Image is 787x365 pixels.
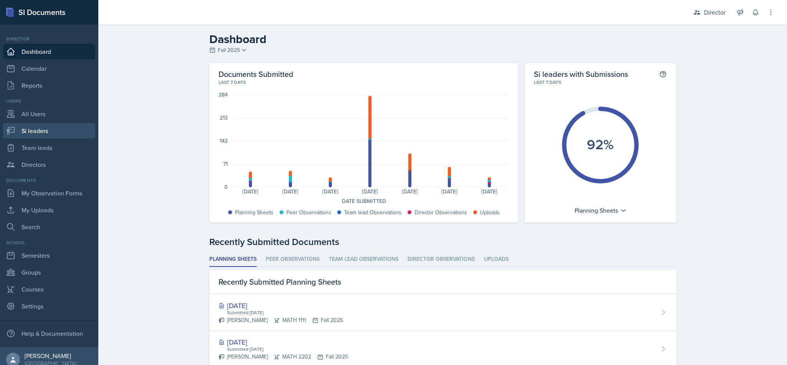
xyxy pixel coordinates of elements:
[3,185,95,201] a: My Observation Forms
[3,248,95,263] a: Semesters
[219,353,348,361] div: [PERSON_NAME] MATH 2202 Fall 2025
[414,208,467,217] div: Director Observations
[344,208,401,217] div: Team lead Observations
[480,208,500,217] div: Uploads
[231,189,271,194] div: [DATE]
[220,138,228,143] div: 142
[3,177,95,184] div: Documents
[469,189,509,194] div: [DATE]
[3,106,95,122] a: All Users
[3,219,95,235] a: Search
[484,252,509,267] li: Uploads
[219,69,509,79] h2: Documents Submitted
[3,298,95,314] a: Settings
[25,352,76,360] div: [PERSON_NAME]
[3,78,95,93] a: Reports
[219,79,509,86] div: Last 7 days
[3,44,95,59] a: Dashboard
[3,202,95,218] a: My Uploads
[534,69,628,79] h2: Si leaders with Submissions
[209,294,676,331] a: [DATE] Submitted [DATE] [PERSON_NAME]MATH 1111Fall 2025
[3,239,95,246] div: School
[287,208,331,217] div: Peer Observations
[223,161,228,167] div: 71
[704,8,726,17] div: Director
[3,140,95,155] a: Team leads
[209,252,257,267] li: Planning Sheets
[266,252,320,267] li: Peer Observations
[219,92,228,97] div: 284
[226,346,348,353] div: Submitted [DATE]
[3,157,95,172] a: Directors
[3,98,95,105] div: Users
[3,326,95,341] div: Help & Documentation
[209,32,676,46] h2: Dashboard
[571,204,630,217] div: Planning Sheets
[235,208,273,217] div: Planning Sheets
[3,123,95,138] a: Si leaders
[209,235,676,249] div: Recently Submitted Documents
[219,300,343,311] div: [DATE]
[408,252,475,267] li: Director Observations
[209,270,676,294] div: Recently Submitted Planning Sheets
[534,79,667,86] div: Last 7 days
[218,46,240,54] span: Fall 2025
[350,189,390,194] div: [DATE]
[270,189,310,194] div: [DATE]
[430,189,470,194] div: [DATE]
[310,189,350,194] div: [DATE]
[224,184,228,190] div: 0
[219,337,348,347] div: [DATE]
[329,252,398,267] li: Team lead Observations
[226,309,343,316] div: Submitted [DATE]
[3,265,95,280] a: Groups
[587,134,614,154] text: 92%
[219,197,509,205] div: Date Submitted
[220,115,228,120] div: 213
[219,316,343,324] div: [PERSON_NAME] MATH 1111 Fall 2025
[3,61,95,76] a: Calendar
[3,282,95,297] a: Courses
[3,35,95,42] div: Director
[390,189,430,194] div: [DATE]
